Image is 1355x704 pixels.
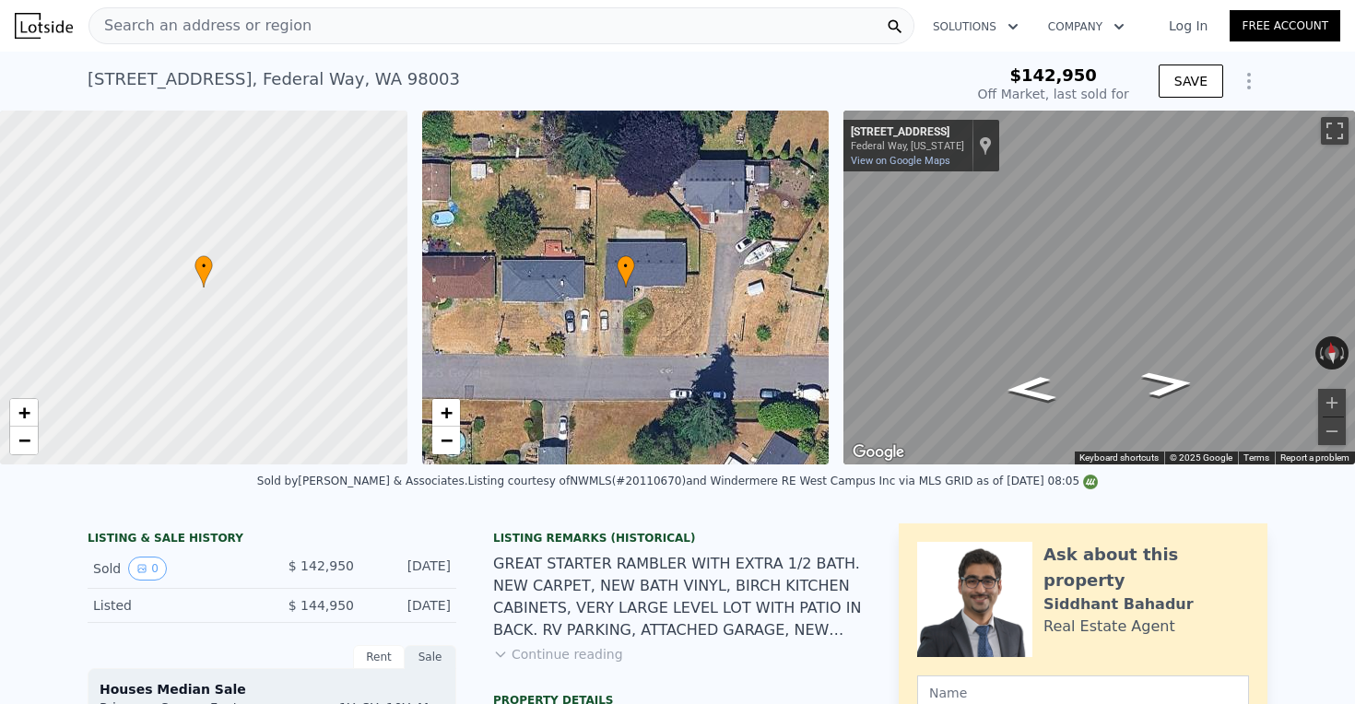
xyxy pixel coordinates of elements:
[1043,616,1175,638] div: Real Estate Agent
[432,427,460,454] a: Zoom out
[1009,65,1097,85] span: $142,950
[353,645,405,669] div: Rent
[1119,365,1217,404] path: Go East, S 313th St
[88,531,456,549] div: LISTING & SALE HISTORY
[467,475,1098,487] div: Listing courtesy of NWMLS (#20110670) and Windermere RE West Campus Inc via MLS GRID as of [DATE]...
[1159,65,1223,98] button: SAVE
[1318,417,1346,445] button: Zoom out
[1321,117,1349,145] button: Toggle fullscreen view
[289,558,354,573] span: $ 142,950
[493,531,862,546] div: Listing Remarks (Historical)
[128,557,167,581] button: View historical data
[1280,452,1349,463] a: Report a problem
[1230,10,1340,41] a: Free Account
[851,155,950,167] a: View on Google Maps
[15,13,73,39] img: Lotside
[1043,593,1194,616] div: Siddhant Bahadur
[851,140,964,152] div: Federal Way, [US_STATE]
[1147,17,1230,35] a: Log In
[493,553,862,641] div: GREAT STARTER RAMBLER WITH EXTRA 1/2 BATH. NEW CARPET, NEW BATH VINYL, BIRCH KITCHEN CABINETS, VE...
[978,85,1129,103] div: Off Market, last sold for
[440,428,452,452] span: −
[843,111,1355,464] div: Map
[1315,336,1326,370] button: Rotate counterclockwise
[851,125,964,140] div: [STREET_ADDRESS]
[918,10,1033,43] button: Solutions
[405,645,456,669] div: Sale
[440,401,452,424] span: +
[1243,452,1269,463] a: Terms (opens in new tab)
[18,428,30,452] span: −
[848,440,909,464] img: Google
[93,557,257,581] div: Sold
[257,475,468,487] div: Sold by [PERSON_NAME] & Associates .
[194,255,213,287] div: •
[1043,542,1249,593] div: Ask about this property
[617,255,635,287] div: •
[493,645,623,663] button: Continue reading
[100,680,444,698] div: Houses Median Sale
[979,135,992,156] a: Show location on map
[194,258,213,275] span: •
[1170,452,1232,463] span: © 2025 Google
[1083,475,1098,489] img: NWMLS Logo
[432,399,460,427] a: Zoom in
[617,258,635,275] span: •
[1339,336,1349,370] button: Rotate clockwise
[289,598,354,613] span: $ 144,950
[369,557,451,581] div: [DATE]
[1318,389,1346,417] button: Zoom in
[369,596,451,615] div: [DATE]
[10,399,38,427] a: Zoom in
[1323,335,1340,370] button: Reset the view
[88,66,460,92] div: [STREET_ADDRESS] , Federal Way , WA 98003
[1079,452,1159,464] button: Keyboard shortcuts
[18,401,30,424] span: +
[984,370,1078,408] path: Go West, S 313th St
[89,15,312,37] span: Search an address or region
[848,440,909,464] a: Open this area in Google Maps (opens a new window)
[1231,63,1267,100] button: Show Options
[10,427,38,454] a: Zoom out
[843,111,1355,464] div: Street View
[1033,10,1139,43] button: Company
[93,596,257,615] div: Listed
